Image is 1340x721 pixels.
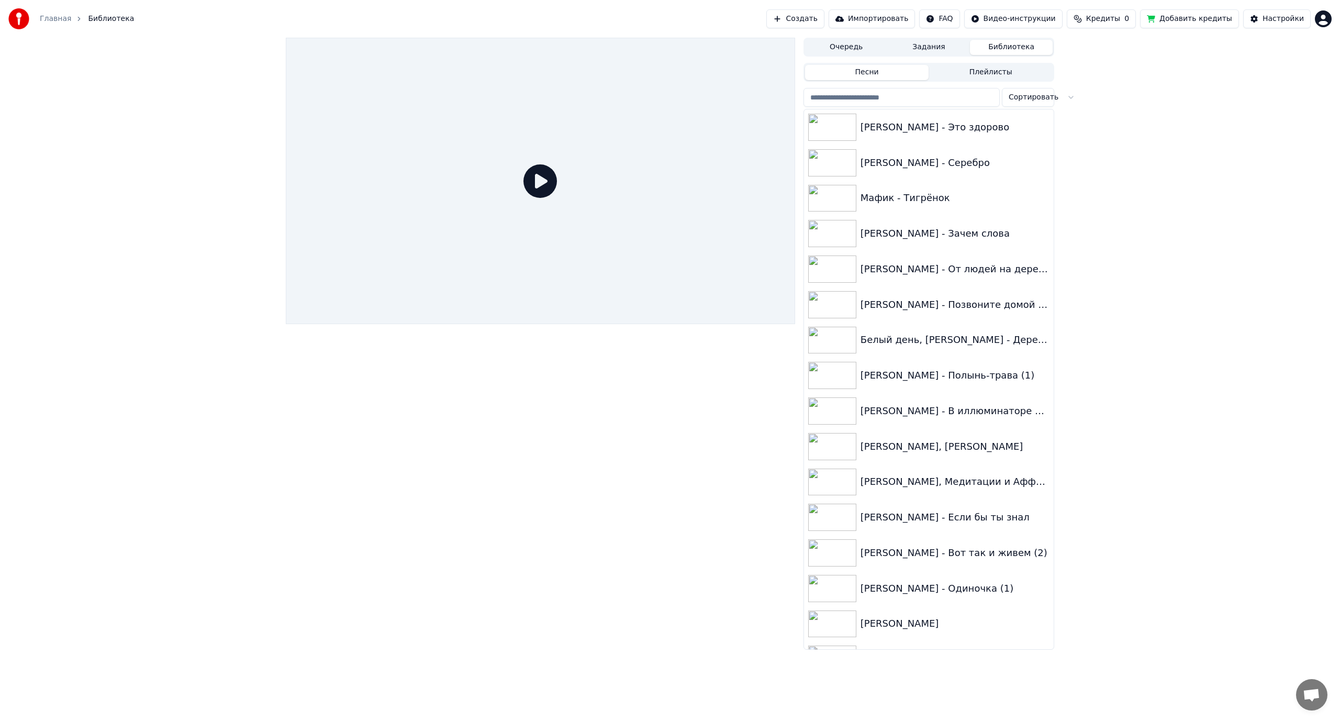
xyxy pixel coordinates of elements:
[861,332,1049,347] div: Белый день, [PERSON_NAME] - Деревня-деревенька
[1243,9,1311,28] button: Настройки
[919,9,959,28] button: FAQ
[861,156,1049,170] div: [PERSON_NAME] - Серебро
[861,191,1049,205] div: Мафик - Тигрёнок
[861,439,1049,454] div: [PERSON_NAME], [PERSON_NAME]
[805,40,888,55] button: Очередь
[861,546,1049,560] div: [PERSON_NAME] - Вот так и живем (2)
[861,510,1049,525] div: [PERSON_NAME] - Если бы ты знал
[8,8,29,29] img: youka
[970,40,1053,55] button: Библиотека
[861,120,1049,135] div: [PERSON_NAME] - Это здорово
[88,14,134,24] span: Библиотека
[861,262,1049,276] div: [PERSON_NAME] - От людей на деревне не спрячешься (1)
[861,581,1049,596] div: [PERSON_NAME] - Одиночка (1)
[888,40,970,55] button: Задания
[1296,679,1327,711] div: Открытый чат
[861,616,1049,631] div: [PERSON_NAME]
[1140,9,1239,28] button: Добавить кредиты
[1086,14,1120,24] span: Кредиты
[861,226,1049,241] div: [PERSON_NAME] - Зачем слова
[964,9,1063,28] button: Видео-инструкции
[861,474,1049,489] div: [PERSON_NAME], Медитации и Аффирмации - С тобой всё в порядке (1)
[1067,9,1136,28] button: Кредиты0
[805,65,929,80] button: Песни
[929,65,1053,80] button: Плейлисты
[1124,14,1129,24] span: 0
[829,9,915,28] button: Импортировать
[861,297,1049,312] div: [PERSON_NAME] - Позвоните домой (2)
[861,368,1049,383] div: [PERSON_NAME] - Полынь-трава (1)
[766,9,824,28] button: Создать
[40,14,71,24] a: Главная
[1009,92,1058,103] span: Сортировать
[861,404,1049,418] div: [PERSON_NAME] - В иллюминаторе волна качается (1)
[1263,14,1304,24] div: Настройки
[40,14,134,24] nav: breadcrumb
